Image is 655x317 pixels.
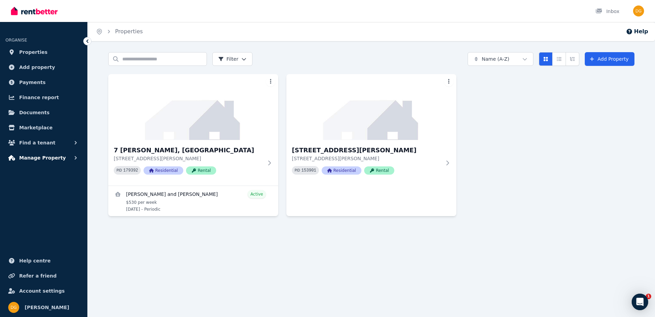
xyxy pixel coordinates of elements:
p: [STREET_ADDRESS][PERSON_NAME] [114,155,263,162]
nav: Breadcrumb [88,22,151,41]
span: Properties [19,48,48,56]
img: 7a Andrews Crescent, Goonellabah [286,74,456,140]
img: 7 Andrews Cres, Goonellabah [108,74,278,140]
h3: [STREET_ADDRESS][PERSON_NAME] [292,145,441,155]
span: Rental [364,166,394,175]
span: Add property [19,63,55,71]
span: Rental [186,166,216,175]
a: Properties [115,28,143,35]
a: Add property [5,60,82,74]
span: [PERSON_NAME] [25,303,69,312]
a: Finance report [5,91,82,104]
button: More options [444,77,454,86]
a: Documents [5,106,82,119]
a: Marketplace [5,121,82,134]
button: Manage Property [5,151,82,165]
button: Filter [212,52,252,66]
small: PID [116,168,122,172]
a: Account settings [5,284,82,298]
a: Properties [5,45,82,59]
span: Marketplace [19,124,52,132]
p: [STREET_ADDRESS][PERSON_NAME] [292,155,441,162]
span: Manage Property [19,154,66,162]
span: Find a tenant [19,139,55,147]
a: View details for Aynsley Little and Matthew Grady [108,186,278,216]
button: More options [266,77,275,86]
small: PID [295,168,300,172]
img: RentBetter [11,6,58,16]
a: 7 Andrews Cres, Goonellabah7 [PERSON_NAME], [GEOGRAPHIC_DATA][STREET_ADDRESS][PERSON_NAME]PID 179... [108,74,278,186]
span: Documents [19,108,50,117]
span: Residential [144,166,183,175]
button: Expanded list view [566,52,579,66]
span: Filter [218,56,238,62]
span: Name (A-Z) [482,56,509,62]
div: Open Intercom Messenger [632,294,648,310]
span: Residential [322,166,361,175]
img: Daniel Goulding [633,5,644,16]
button: Help [626,27,648,36]
span: Payments [19,78,46,86]
code: 153901 [301,168,316,173]
span: ORGANISE [5,38,27,43]
button: Find a tenant [5,136,82,150]
a: Refer a friend [5,269,82,283]
button: Card view [539,52,553,66]
span: Help centre [19,257,51,265]
code: 179392 [123,168,138,173]
button: Name (A-Z) [468,52,533,66]
a: Add Property [585,52,634,66]
span: Finance report [19,93,59,102]
a: Help centre [5,254,82,268]
span: Refer a friend [19,272,57,280]
h3: 7 [PERSON_NAME], [GEOGRAPHIC_DATA] [114,145,263,155]
div: Inbox [595,8,619,15]
img: Daniel Goulding [8,302,19,313]
span: 1 [646,294,651,299]
button: Compact list view [552,52,566,66]
a: 7a Andrews Crescent, Goonellabah[STREET_ADDRESS][PERSON_NAME][STREET_ADDRESS][PERSON_NAME]PID 153... [286,74,456,186]
a: Payments [5,75,82,89]
span: Account settings [19,287,65,295]
div: View options [539,52,579,66]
